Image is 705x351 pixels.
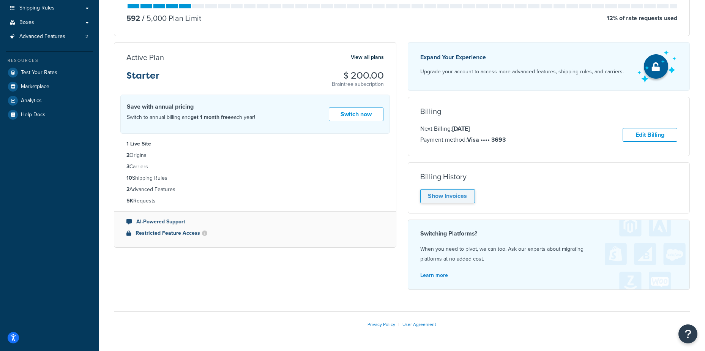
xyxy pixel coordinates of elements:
[332,81,384,88] p: Braintree subscription
[126,140,151,148] strong: 1 Live Site
[127,102,255,111] h4: Save with annual pricing
[367,321,395,328] a: Privacy Policy
[678,324,697,343] button: Open Resource Center
[19,5,55,11] span: Shipping Rules
[351,52,384,62] a: View all plans
[126,174,384,182] li: Shipping Rules
[420,172,467,181] h3: Billing History
[126,174,132,182] strong: 10
[126,185,384,194] li: Advanced Features
[126,151,129,159] strong: 2
[467,135,506,144] strong: Visa •••• 3693
[420,229,678,238] h4: Switching Platforms?
[85,33,88,40] span: 2
[6,80,93,93] a: Marketplace
[142,13,145,24] span: /
[420,52,624,63] p: Expand Your Experience
[126,218,384,226] li: AI-Powered Support
[21,98,42,104] span: Analytics
[21,112,46,118] span: Help Docs
[126,197,133,205] strong: 5K
[420,244,678,264] p: When you need to pivot, we can too. Ask our experts about migrating platforms at no added cost.
[332,71,384,81] h3: $ 200.00
[19,33,65,40] span: Advanced Features
[126,163,384,171] li: Carriers
[420,189,475,203] a: Show Invoices
[6,66,93,79] a: Test Your Rates
[420,124,506,134] p: Next Billing:
[607,13,677,24] p: 12 % of rate requests used
[452,124,470,133] strong: [DATE]
[21,84,49,90] span: Marketplace
[6,30,93,44] a: Advanced Features 2
[6,1,93,15] a: Shipping Rules
[623,128,677,142] a: Edit Billing
[126,163,129,171] strong: 3
[402,321,436,328] a: User Agreement
[126,185,129,193] strong: 2
[6,94,93,108] a: Analytics
[6,108,93,122] a: Help Docs
[329,108,383,122] a: Switch now
[420,107,441,115] h3: Billing
[127,112,255,122] p: Switch to annual billing and each year!
[420,135,506,145] p: Payment method:
[6,57,93,64] div: Resources
[126,13,140,24] p: 592
[140,13,201,24] p: 5,000 Plan Limit
[6,16,93,30] a: Boxes
[398,321,399,328] span: |
[191,113,231,121] strong: get 1 month free
[126,197,384,205] li: Requests
[21,70,57,76] span: Test Your Rates
[126,151,384,160] li: Origins
[126,71,159,87] h3: Starter
[408,42,690,91] a: Expand Your Experience Upgrade your account to access more advanced features, shipping rules, and...
[126,53,164,62] h3: Active Plan
[420,66,624,77] p: Upgrade your account to access more advanced features, shipping rules, and carriers.
[420,271,448,279] a: Learn more
[6,30,93,44] li: Advanced Features
[19,19,34,26] span: Boxes
[126,229,384,237] li: Restricted Feature Access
